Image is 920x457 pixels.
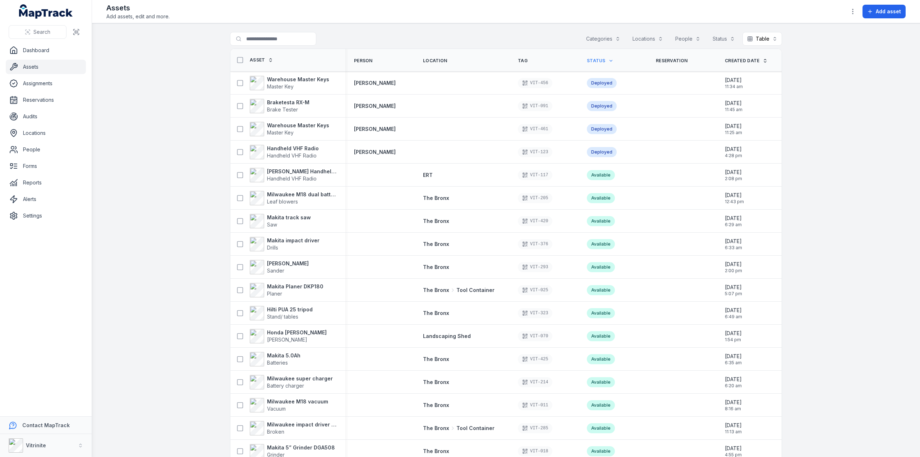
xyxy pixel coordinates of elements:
strong: Milwaukee impact driver M18 FID3 [267,421,337,428]
a: Hilti PUA 25 tripodStand/ tables [250,306,313,320]
a: MapTrack [19,4,73,19]
strong: Makita 5.0Ah [267,352,300,359]
span: Master Key [267,83,294,90]
div: VIT-205 [518,193,552,203]
a: The Bronx [423,379,449,386]
time: 01/05/2025, 6:49:25 am [725,307,742,320]
a: The Bronx [423,310,449,317]
span: The Bronx [423,356,449,362]
span: [DATE] [725,215,742,222]
button: Status [708,32,740,46]
span: [DATE] [725,376,742,383]
div: Available [587,354,615,364]
div: Deployed [587,147,617,157]
a: Braketesta RX-MBrake Tester [250,99,309,113]
a: Forms [6,159,86,173]
h2: Assets [106,3,170,13]
span: 11:34 am [725,84,743,90]
span: Handheld VHF Radio [267,152,317,159]
a: Alerts [6,192,86,206]
time: 14/05/2025, 6:29:37 am [725,215,742,228]
time: 01/05/2025, 6:20:06 am [725,376,742,389]
time: 29/05/2025, 1:54:58 pm [725,330,742,343]
span: [DATE] [725,123,742,130]
span: 11:25 am [725,130,742,136]
div: Available [587,446,615,456]
span: [DATE] [725,238,742,245]
a: [PERSON_NAME] [354,125,396,133]
div: VIT-025 [518,285,552,295]
span: The Bronx [423,379,449,385]
a: Dashboard [6,43,86,58]
div: VIT-376 [518,239,552,249]
span: Tag [518,58,528,64]
strong: Milwaukee M18 vacuum [267,398,328,405]
div: VIT-425 [518,354,552,364]
div: Available [587,216,615,226]
a: Milwaukee super chargerBattery charger [250,375,333,389]
strong: Makita impact driver [267,237,319,244]
a: The Bronx [423,218,449,225]
strong: Braketesta RX-M [267,99,309,106]
span: [DATE] [725,330,742,337]
div: VIT-018 [518,446,552,456]
a: The Bronx [423,264,449,271]
span: [DATE] [725,284,742,291]
div: VIT-011 [518,400,552,410]
span: 6:20 am [725,383,742,389]
strong: [PERSON_NAME] Handheld VHF Radio [267,168,337,175]
button: Add asset [862,5,906,18]
div: VIT-285 [518,423,552,433]
strong: Milwaukee M18 dual battery leaf blower [267,191,337,198]
span: Handheld VHF Radio [267,175,317,182]
div: VIT-117 [518,170,552,180]
div: Available [587,262,615,272]
span: The Bronx [423,218,449,224]
span: Search [33,28,50,36]
span: Drills [267,245,278,251]
span: Reservation [656,58,687,64]
strong: Makita 5” Grinder DGA508 [267,444,335,451]
strong: Warehouse Master Keys [267,122,329,129]
span: [DATE] [725,422,742,429]
span: Battery charger [267,383,304,389]
span: 2:08 pm [725,176,742,182]
span: Created Date [725,58,760,64]
span: 4:28 pm [725,153,742,159]
div: VIT-070 [518,331,552,341]
span: The Bronx [423,195,449,201]
span: Person [354,58,373,64]
button: Categories [581,32,625,46]
span: 1:54 pm [725,337,742,343]
span: [DATE] [725,307,742,314]
div: Available [587,170,615,180]
a: The BronxTool Container [423,425,494,432]
span: [DATE] [725,169,742,176]
div: Available [587,400,615,410]
span: Location [423,58,447,64]
div: Deployed [587,124,617,134]
time: 30/04/2025, 11:13:26 am [725,422,742,435]
span: The Bronx [423,310,449,316]
time: 30/04/2025, 12:43:02 pm [725,192,744,205]
a: Warehouse Master KeysMaster Key [250,76,329,90]
span: [PERSON_NAME] [267,337,307,343]
span: [DATE] [725,77,743,84]
div: Available [587,377,615,387]
button: Locations [628,32,668,46]
a: Assets [6,60,86,74]
strong: [PERSON_NAME] [354,148,396,156]
strong: Makita Planer DKP180 [267,283,323,290]
a: Created Date [725,58,768,64]
div: Available [587,285,615,295]
a: [PERSON_NAME] Handheld VHF RadioHandheld VHF Radio [250,168,337,182]
a: Makita 5.0AhBatteries [250,352,300,366]
strong: Makita track saw [267,214,311,221]
a: Milwaukee impact driver M18 FID3Broken [250,421,337,435]
a: Audits [6,109,86,124]
div: VIT-293 [518,262,552,272]
time: 30/04/2025, 2:00:18 pm [725,261,742,274]
div: VIT-214 [518,377,552,387]
a: ERT [423,172,433,179]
